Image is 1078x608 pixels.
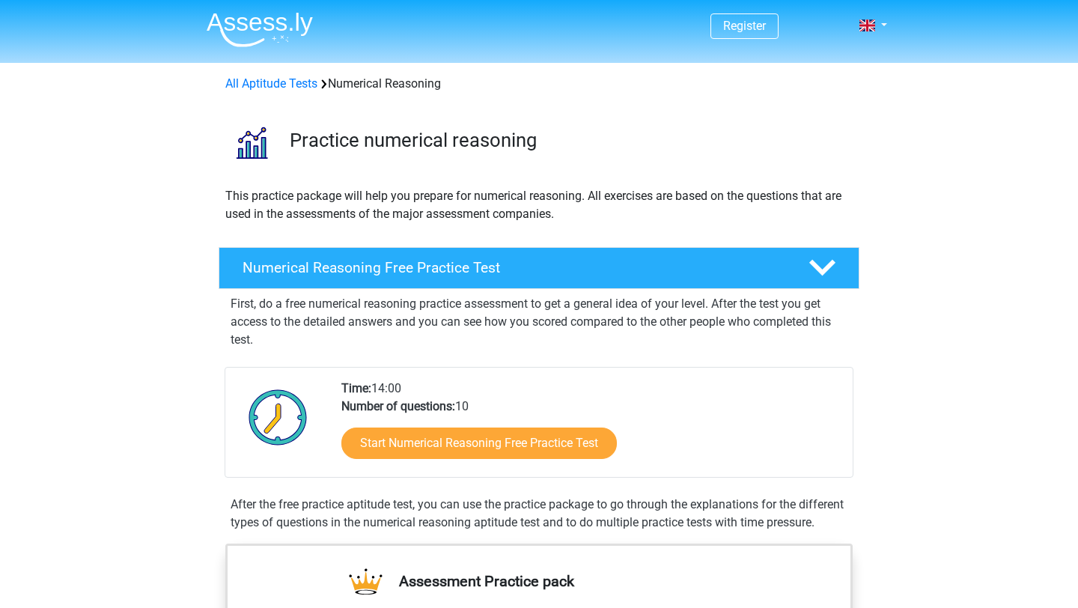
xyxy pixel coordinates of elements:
[341,428,617,459] a: Start Numerical Reasoning Free Practice Test
[723,19,766,33] a: Register
[330,380,852,477] div: 14:00 10
[225,496,853,532] div: After the free practice aptitude test, you can use the practice package to go through the explana...
[341,399,455,413] b: Number of questions:
[231,295,847,349] p: First, do a free numerical reasoning practice assessment to get a general idea of your level. Aft...
[243,259,785,276] h4: Numerical Reasoning Free Practice Test
[225,76,317,91] a: All Aptitude Tests
[341,381,371,395] b: Time:
[219,75,859,93] div: Numerical Reasoning
[213,247,865,289] a: Numerical Reasoning Free Practice Test
[240,380,316,455] img: Clock
[207,12,313,47] img: Assessly
[219,111,283,174] img: numerical reasoning
[225,187,853,223] p: This practice package will help you prepare for numerical reasoning. All exercises are based on t...
[290,129,847,152] h3: Practice numerical reasoning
